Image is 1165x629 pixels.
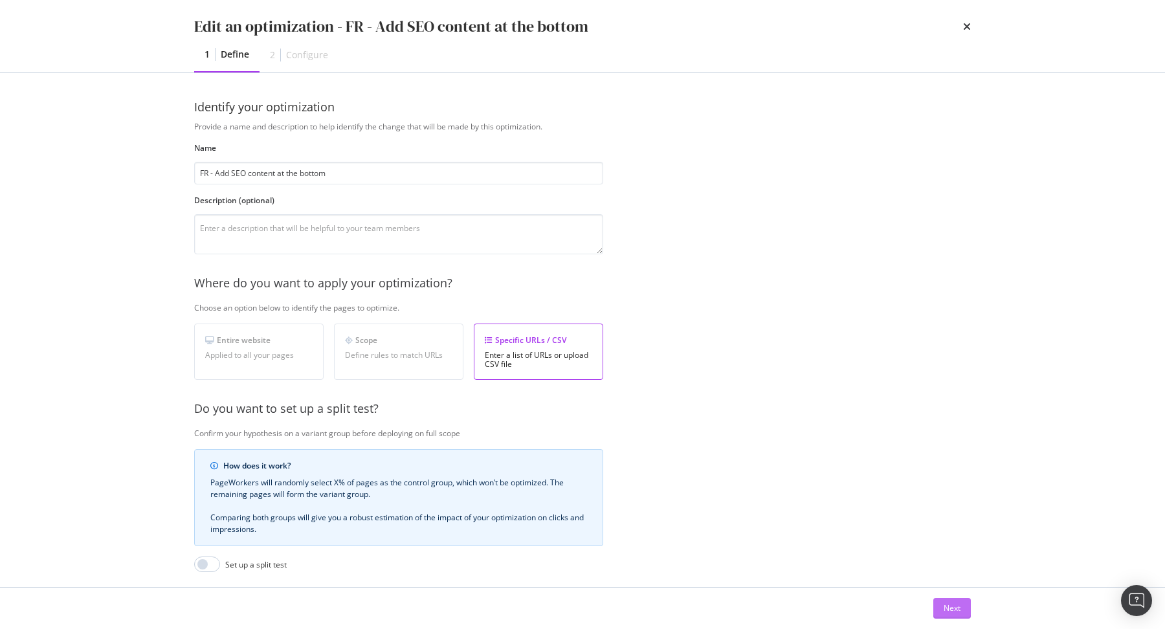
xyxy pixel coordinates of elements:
[933,598,971,619] button: Next
[194,401,1035,417] div: Do you want to set up a split test?
[225,559,287,570] div: Set up a split test
[270,49,275,61] div: 2
[485,351,592,369] div: Enter a list of URLs or upload CSV file
[194,121,1035,132] div: Provide a name and description to help identify the change that will be made by this optimization.
[1121,585,1152,616] div: Open Intercom Messenger
[194,162,603,184] input: Enter an optimization name to easily find it back
[223,460,587,472] div: How does it work?
[963,16,971,38] div: times
[345,351,452,360] div: Define rules to match URLs
[205,48,210,61] div: 1
[286,49,328,61] div: Configure
[944,602,960,613] div: Next
[194,302,1035,313] div: Choose an option below to identify the pages to optimize.
[205,335,313,346] div: Entire website
[485,335,592,346] div: Specific URLs / CSV
[345,335,452,346] div: Scope
[194,449,603,546] div: info banner
[194,428,1035,439] div: Confirm your hypothesis on a variant group before deploying on full scope
[194,142,603,153] label: Name
[221,48,249,61] div: Define
[210,477,587,535] div: PageWorkers will randomly select X% of pages as the control group, which won’t be optimized. The ...
[194,275,1035,292] div: Where do you want to apply your optimization?
[205,351,313,360] div: Applied to all your pages
[194,16,588,38] div: Edit an optimization - FR - Add SEO content at the bottom
[194,99,971,116] div: Identify your optimization
[194,195,603,206] label: Description (optional)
